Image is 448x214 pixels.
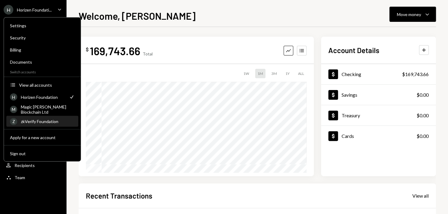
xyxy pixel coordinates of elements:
[6,44,78,55] a: Billing
[15,175,25,180] div: Team
[255,69,265,78] div: 1M
[4,172,63,183] a: Team
[342,133,354,139] div: Cards
[21,119,75,124] div: zkVerify Foundation
[328,45,379,55] h2: Account Details
[402,71,429,78] div: $169,743.66
[321,105,436,125] a: Treasury$0.00
[389,7,436,22] button: Move money
[269,69,279,78] div: 3M
[6,116,78,127] a: ZzkVerify Foundation
[417,132,429,140] div: $0.00
[417,112,429,119] div: $0.00
[6,148,78,159] button: Sign out
[417,91,429,99] div: $0.00
[79,10,196,22] h1: Welcome, [PERSON_NAME]
[10,35,75,40] div: Security
[10,151,75,156] div: Sign out
[10,105,17,113] div: M
[342,112,360,118] div: Treasury
[342,92,357,98] div: Savings
[21,94,65,99] div: Horizen Foundation
[10,47,75,52] div: Billing
[21,104,75,114] div: Magic [PERSON_NAME] Blockchain Ltd
[10,59,75,65] div: Documents
[397,11,421,18] div: Move money
[6,80,78,91] button: View all accounts
[4,160,63,171] a: Recipients
[6,56,78,67] a: Documents
[4,5,13,15] div: H
[143,51,153,56] div: Total
[19,82,75,87] div: View all accounts
[283,69,292,78] div: 1Y
[321,64,436,84] a: Checking$169,743.66
[10,118,17,125] div: Z
[321,85,436,105] a: Savings$0.00
[90,44,140,58] div: 169,743.66
[321,126,436,146] a: Cards$0.00
[86,46,89,52] div: $
[10,135,75,140] div: Apply for a new account
[6,104,78,115] a: MMagic [PERSON_NAME] Blockchain Ltd
[10,93,17,101] div: H
[412,192,429,199] a: View all
[17,7,52,12] div: Horizen Foundati...
[6,132,78,143] button: Apply for a new account
[296,69,307,78] div: ALL
[86,191,152,201] h2: Recent Transactions
[4,69,81,74] div: Switch accounts
[342,71,361,77] div: Checking
[241,69,252,78] div: 1W
[6,32,78,43] a: Security
[15,163,35,168] div: Recipients
[6,20,78,31] a: Settings
[10,23,75,28] div: Settings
